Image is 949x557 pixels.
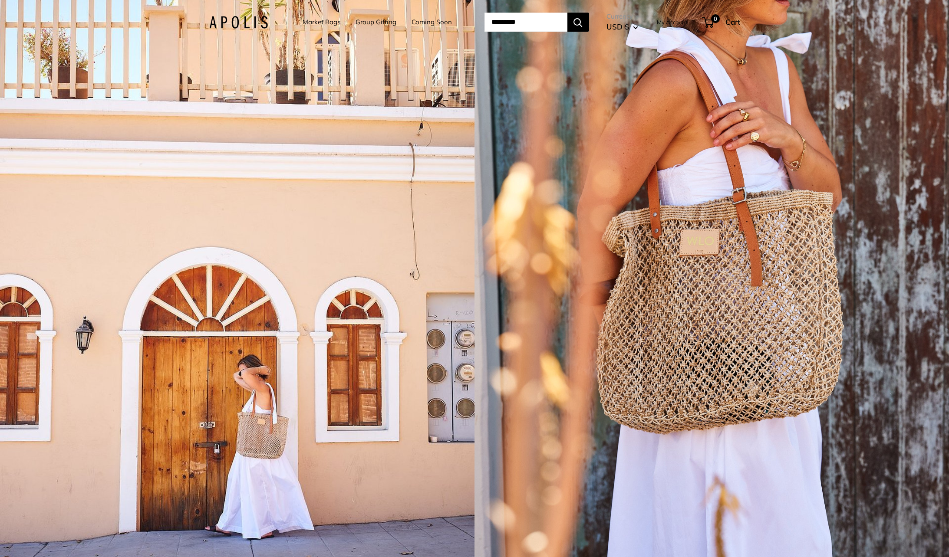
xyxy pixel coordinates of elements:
[209,16,268,29] img: Apolis
[606,10,638,23] span: Currency
[725,17,740,26] span: Cart
[412,16,452,28] a: Coming Soon
[657,17,688,27] a: My Account
[567,13,589,32] button: Search
[356,16,396,28] a: Group Gifting
[606,22,629,31] span: USD $
[484,13,567,32] input: Search...
[303,16,340,28] a: Market Bags
[711,14,719,23] span: 0
[703,15,740,29] a: 0 Cart
[606,20,638,34] button: USD $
